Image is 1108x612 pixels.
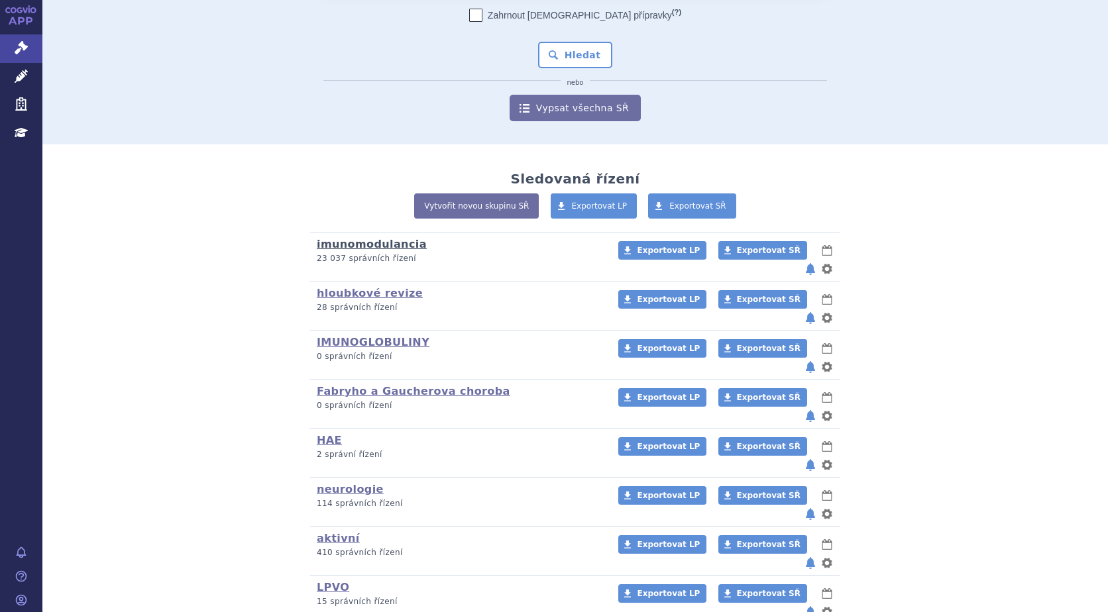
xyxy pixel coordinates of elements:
button: nastavení [820,457,834,473]
p: 2 správní řízení [317,449,601,460]
a: Exportovat SŘ [718,535,807,554]
span: Exportovat SŘ [737,491,801,500]
a: Exportovat LP [551,193,637,219]
p: 28 správních řízení [317,302,601,313]
button: lhůty [820,340,834,356]
button: nastavení [820,408,834,424]
a: neurologie [317,483,384,495]
button: lhůty [820,586,834,601]
a: Exportovat SŘ [718,486,807,505]
button: lhůty [820,487,834,503]
a: aktivní [317,532,360,544]
span: Exportovat LP [637,491,700,500]
button: nastavení [820,506,834,522]
a: Exportovat SŘ [718,437,807,456]
span: Exportovat SŘ [737,442,801,451]
p: 23 037 správních řízení [317,253,601,264]
button: nastavení [820,555,834,571]
button: lhůty [820,242,834,258]
label: Zahrnout [DEMOGRAPHIC_DATA] přípravky [469,9,681,22]
button: lhůty [820,536,834,552]
p: 114 správních řízení [317,498,601,509]
span: Exportovat LP [637,344,700,353]
a: Exportovat LP [618,535,706,554]
a: Exportovat LP [618,437,706,456]
i: nebo [561,79,590,87]
button: nastavení [820,261,834,277]
a: LPVO [317,581,349,593]
button: nastavení [820,310,834,326]
a: Exportovat SŘ [648,193,736,219]
span: Exportovat SŘ [737,344,801,353]
span: Exportovat SŘ [737,589,801,598]
h2: Sledovaná řízení [510,171,639,187]
a: hloubkové revize [317,287,423,299]
a: Exportovat LP [618,339,706,358]
a: Exportovat LP [618,486,706,505]
span: Exportovat SŘ [737,246,801,255]
a: Exportovat SŘ [718,241,807,260]
span: Exportovat SŘ [737,295,801,304]
abbr: (?) [672,8,681,17]
span: Exportovat SŘ [737,540,801,549]
a: Vypsat všechna SŘ [510,95,641,121]
span: Exportovat SŘ [669,201,726,211]
span: Exportovat LP [637,540,700,549]
a: Vytvořit novou skupinu SŘ [414,193,539,219]
p: 0 správních řízení [317,351,601,362]
button: nastavení [820,359,834,375]
p: 410 správních řízení [317,547,601,558]
button: notifikace [804,506,817,522]
p: 15 správních řízení [317,596,601,607]
p: 0 správních řízení [317,400,601,411]
a: Exportovat LP [618,388,706,407]
button: Hledat [538,42,613,68]
a: Exportovat LP [618,584,706,603]
span: Exportovat SŘ [737,393,801,402]
a: imunomodulancia [317,238,427,250]
button: notifikace [804,457,817,473]
span: Exportovat LP [572,201,628,211]
button: notifikace [804,261,817,277]
span: Exportovat LP [637,246,700,255]
span: Exportovat LP [637,442,700,451]
button: notifikace [804,359,817,375]
a: Exportovat SŘ [718,584,807,603]
a: HAE [317,434,342,446]
a: IMUNOGLOBULINY [317,336,429,348]
button: lhůty [820,389,834,405]
a: Exportovat SŘ [718,339,807,358]
button: notifikace [804,408,817,424]
a: Exportovat SŘ [718,290,807,309]
a: Exportovat LP [618,290,706,309]
button: notifikace [804,310,817,326]
a: Exportovat LP [618,241,706,260]
span: Exportovat LP [637,295,700,304]
a: Exportovat SŘ [718,388,807,407]
button: lhůty [820,438,834,454]
span: Exportovat LP [637,589,700,598]
a: Fabryho a Gaucherova choroba [317,385,510,397]
span: Exportovat LP [637,393,700,402]
button: notifikace [804,555,817,571]
button: lhůty [820,291,834,307]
